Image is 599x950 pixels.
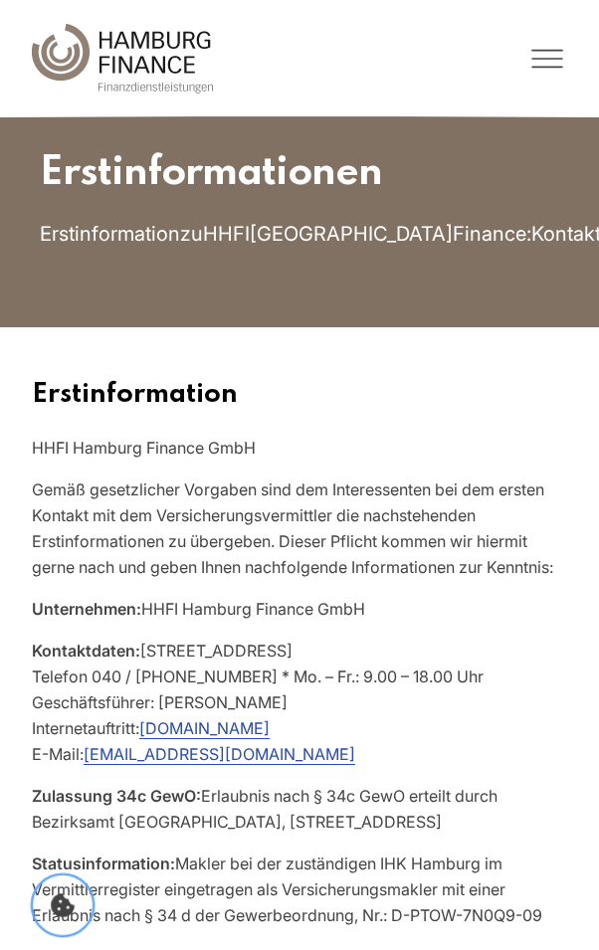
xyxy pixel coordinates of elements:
p: [STREET_ADDRESS] Telefon 040 / [PHONE_NUMBER] * Mo. – Fr.: 9.00 – 18.00 Uhr Geschäftsführer: [PER... [32,638,567,783]
button: Cookie-Einstellungen öffnen [33,875,93,935]
span: Erstinformationen [40,153,382,193]
p: Makler bei der zuständigen IHK Hamburg im Vermittlerregister eingetragen als Versicherungsmakler ... [32,851,567,944]
p: Erlaubnis nach § 34c GewO erteilt durch Bezirksamt [GEOGRAPHIC_DATA], [STREET_ADDRESS] [32,783,567,851]
p: HHFI Hamburg Finance GmbH [32,435,567,476]
p: HHFI Hamburg Finance GmbH [32,596,567,638]
button: Toggle Menu [390,39,567,79]
span: HHFI [203,222,250,246]
img: hhvw logo [32,24,213,94]
span: Finance: [453,222,531,246]
span: [GEOGRAPHIC_DATA] [250,222,453,246]
a: [DOMAIN_NAME] [139,718,270,738]
h2: Erstinformation [32,379,567,427]
strong: Zulassung 34c GewO: [32,786,201,806]
span: Erstinformation [40,222,180,246]
a: [EMAIL_ADDRESS][DOMAIN_NAME] [84,744,355,764]
span: zu [180,222,203,246]
strong: Kontaktdaten: [32,641,140,661]
strong: Unternehmen: [32,599,141,619]
a: Hauptseite besuchen [32,24,213,94]
strong: Statusinformation: [32,854,175,873]
p: Gemäß gesetzlicher Vorgaben sind dem Interessenten bei dem ersten Kontakt mit dem Versicherungsve... [32,476,567,596]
